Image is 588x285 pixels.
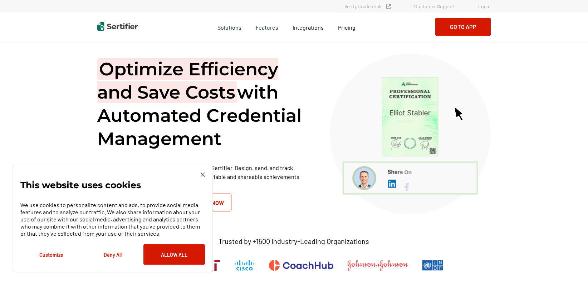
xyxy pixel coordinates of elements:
a: Pricing [338,22,356,31]
a: Integrations [293,22,324,31]
a: Customer Support [414,3,455,9]
span: Pricing [338,24,356,31]
img: Johnson & Johnson [348,260,408,271]
button: Customize [20,244,82,265]
img: CoachHub [269,260,333,271]
p: Trusted by +1500 Industry-Leading Organizations [219,237,369,246]
span: Features [256,22,278,31]
g: Elliot Stabler [390,110,430,115]
span: Solutions [217,22,241,31]
img: UNDP [422,260,443,271]
button: Deny All [82,244,143,265]
img: Cookie Popup Close [201,172,205,177]
p: Unleash the power of digital recognition with Sertifier. Design, send, and track credentials with... [97,163,312,181]
button: Allow All [143,244,205,265]
span: Optimize Efficiency and Save Costs [97,58,278,103]
button: Go to App [435,18,491,36]
p: We use cookies to personalize content and ads, to provide social media features and to analyze ou... [20,201,205,237]
p: This website uses cookies [20,181,141,189]
h1: with Automated Credential Management [97,57,312,150]
a: Login [478,3,491,9]
span: Integrations [293,24,324,31]
iframe: Chat Widget [552,251,588,285]
img: Verified [386,4,391,9]
img: Cisco [235,260,255,271]
a: Verify Credentials [344,3,391,9]
img: Sertifier | Digital Credentialing Platform [97,22,138,31]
